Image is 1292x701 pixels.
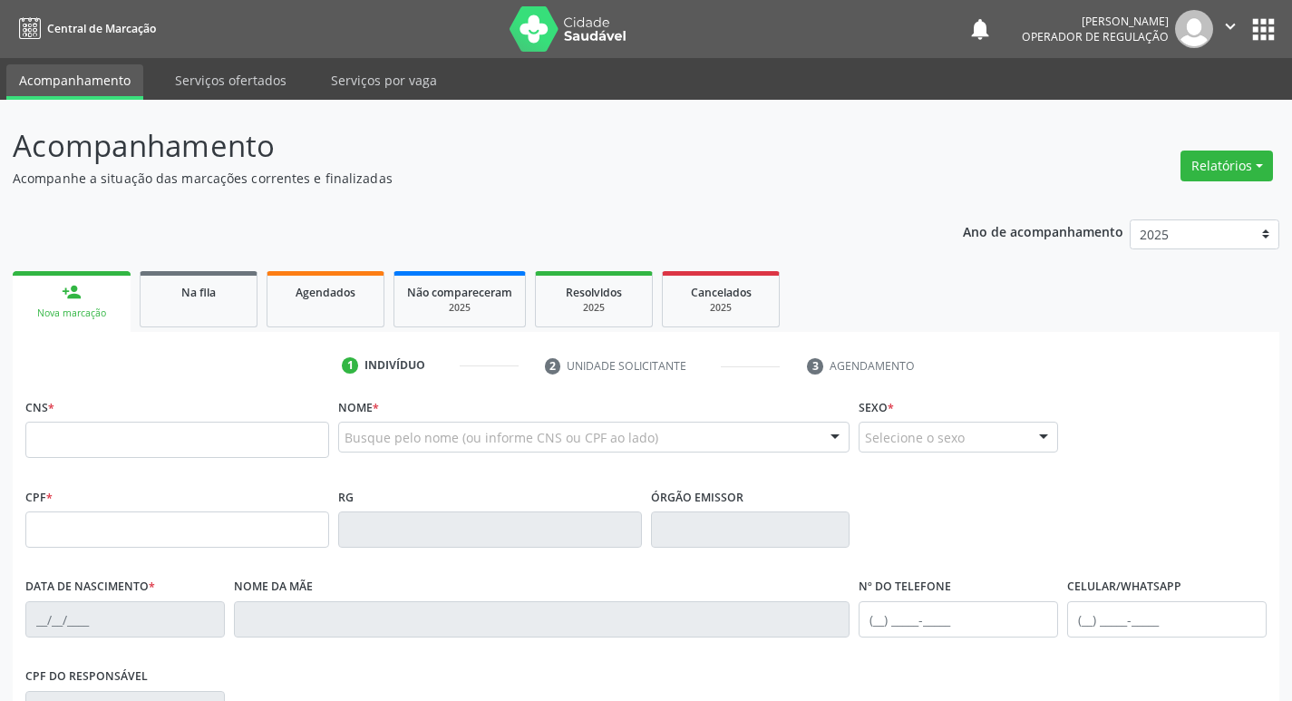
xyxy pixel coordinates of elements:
div: Nova marcação [25,307,118,320]
label: Data de nascimento [25,573,155,601]
button: notifications [967,16,993,42]
i:  [1220,16,1240,36]
span: Agendados [296,285,355,300]
a: Central de Marcação [13,14,156,44]
input: (__) _____-_____ [1067,601,1267,638]
div: 1 [342,357,358,374]
div: 2025 [407,301,512,315]
span: Central de Marcação [47,21,156,36]
label: CNS [25,394,54,422]
input: __/__/____ [25,601,225,638]
div: [PERSON_NAME] [1022,14,1169,29]
p: Ano de acompanhamento [963,219,1123,242]
span: Busque pelo nome (ou informe CNS ou CPF ao lado) [345,428,658,447]
input: (__) _____-_____ [859,601,1058,638]
span: Não compareceram [407,285,512,300]
a: Serviços por vaga [318,64,450,96]
label: Celular/WhatsApp [1067,573,1181,601]
button:  [1213,10,1248,48]
span: Resolvidos [566,285,622,300]
div: 2025 [675,301,766,315]
label: Nº do Telefone [859,573,951,601]
div: 2025 [549,301,639,315]
div: person_add [62,282,82,302]
img: img [1175,10,1213,48]
label: CPF do responsável [25,663,148,691]
span: Cancelados [691,285,752,300]
label: CPF [25,483,53,511]
label: Nome da mãe [234,573,313,601]
span: Selecione o sexo [865,428,965,447]
a: Acompanhamento [6,64,143,100]
span: Na fila [181,285,216,300]
button: apps [1248,14,1279,45]
label: Nome [338,394,379,422]
label: Órgão emissor [651,483,743,511]
button: Relatórios [1180,151,1273,181]
label: RG [338,483,354,511]
a: Serviços ofertados [162,64,299,96]
div: Indivíduo [364,357,425,374]
p: Acompanhamento [13,123,899,169]
span: Operador de regulação [1022,29,1169,44]
label: Sexo [859,394,894,422]
p: Acompanhe a situação das marcações correntes e finalizadas [13,169,899,188]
